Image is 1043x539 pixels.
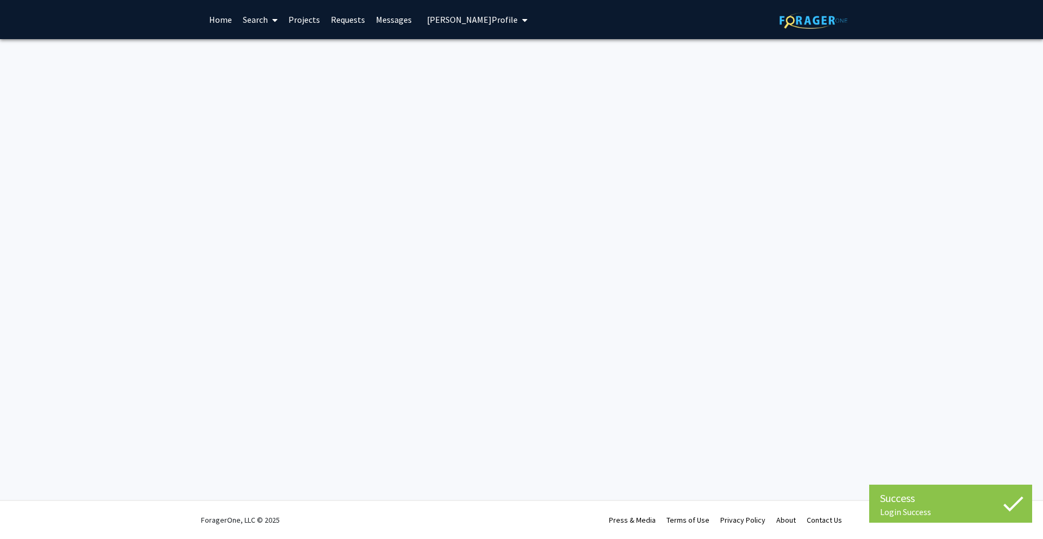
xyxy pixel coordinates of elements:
[370,1,417,39] a: Messages
[720,515,765,525] a: Privacy Policy
[776,515,796,525] a: About
[283,1,325,39] a: Projects
[609,515,656,525] a: Press & Media
[427,14,518,25] span: [PERSON_NAME] Profile
[201,501,280,539] div: ForagerOne, LLC © 2025
[204,1,237,39] a: Home
[667,515,709,525] a: Terms of Use
[880,490,1021,506] div: Success
[780,12,847,29] img: ForagerOne Logo
[880,506,1021,517] div: Login Success
[325,1,370,39] a: Requests
[237,1,283,39] a: Search
[807,515,842,525] a: Contact Us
